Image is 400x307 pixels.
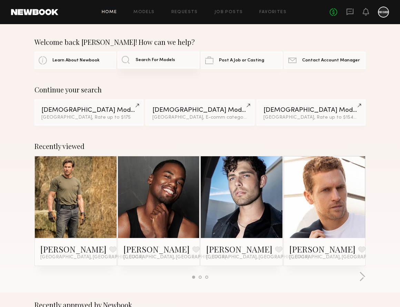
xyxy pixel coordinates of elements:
span: [GEOGRAPHIC_DATA], [GEOGRAPHIC_DATA] [123,255,226,260]
a: Favorites [259,10,287,14]
a: [PERSON_NAME] [123,244,190,255]
div: [DEMOGRAPHIC_DATA] Models [152,107,248,113]
a: [DEMOGRAPHIC_DATA] Models[GEOGRAPHIC_DATA], E-comm category [146,99,254,126]
a: Post A Job or Casting [201,52,282,69]
a: [PERSON_NAME] [206,244,272,255]
span: [GEOGRAPHIC_DATA], [GEOGRAPHIC_DATA] [40,255,143,260]
a: [DEMOGRAPHIC_DATA] Models[GEOGRAPHIC_DATA], Rate up to $154&1other filter [257,99,366,126]
a: Models [133,10,154,14]
div: [GEOGRAPHIC_DATA], Rate up to $175 [41,115,137,120]
div: Continue your search [34,86,366,94]
div: [GEOGRAPHIC_DATA], E-comm category [152,115,248,120]
span: [GEOGRAPHIC_DATA], [GEOGRAPHIC_DATA] [206,255,309,260]
div: [DEMOGRAPHIC_DATA] Models [41,107,137,113]
span: [GEOGRAPHIC_DATA], [GEOGRAPHIC_DATA] [289,255,392,260]
a: [DEMOGRAPHIC_DATA] Models[GEOGRAPHIC_DATA], Rate up to $175 [34,99,143,126]
span: Contact Account Manager [302,58,360,63]
div: [GEOGRAPHIC_DATA], Rate up to $154 [263,115,359,120]
a: Learn About Newbook [34,52,116,69]
div: Welcome back [PERSON_NAME]! How can we help? [34,38,366,46]
span: Search For Models [136,58,175,62]
a: [PERSON_NAME] [289,244,356,255]
div: Recently viewed [34,142,366,150]
a: Requests [171,10,198,14]
span: Learn About Newbook [52,58,100,63]
a: Home [102,10,117,14]
a: Contact Account Manager [284,52,366,69]
a: Search For Models [118,51,199,69]
div: [DEMOGRAPHIC_DATA] Models [263,107,359,113]
a: [PERSON_NAME] [40,244,107,255]
span: Post A Job or Casting [219,58,264,63]
a: Job Posts [214,10,243,14]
